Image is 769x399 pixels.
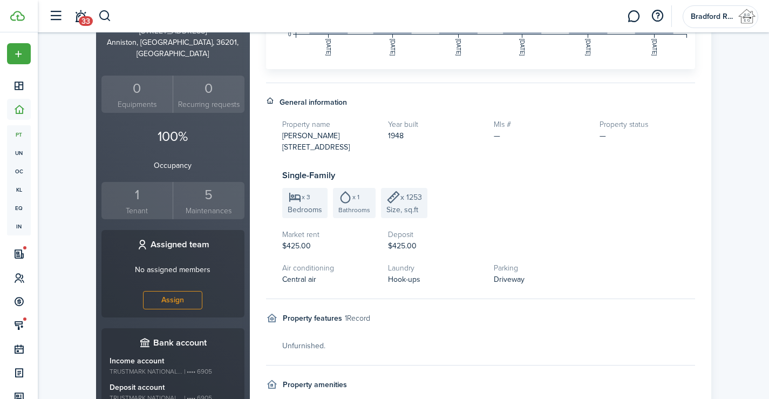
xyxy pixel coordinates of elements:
[101,37,244,59] div: Anniston, [GEOGRAPHIC_DATA], 36201, [GEOGRAPHIC_DATA]
[101,160,244,171] p: Occupancy
[494,130,500,141] span: —
[738,8,756,25] img: Bradford Real Estate Group
[585,39,591,56] tspan: [DATE]
[104,205,171,217] small: Tenant
[10,11,25,21] img: TenantCloud
[288,204,322,215] span: Bedrooms
[143,291,202,309] button: Assign
[176,205,242,217] small: Maintenances
[455,39,461,56] tspan: [DATE]
[173,76,244,113] a: 0 Recurring requests
[101,126,244,147] p: 100%
[388,130,404,141] span: 1948
[176,99,242,110] small: Recurring requests
[388,274,420,285] span: Hook-ups
[302,194,310,200] span: x 3
[352,194,359,200] span: x 1
[494,262,589,274] h5: Parking
[104,185,171,205] div: 1
[173,182,244,219] a: 5Maintenances
[280,97,347,108] h4: General information
[7,125,31,144] a: pt
[691,13,734,21] span: Bradford Real Estate Group
[7,43,31,64] button: Open menu
[101,182,173,219] a: 1Tenant
[104,78,171,99] div: 0
[176,78,242,99] div: 0
[494,119,589,130] h5: Mls #
[651,39,657,56] tspan: [DATE]
[104,99,171,110] small: Equipments
[98,7,112,25] button: Search
[282,169,695,182] h3: Single-Family
[7,199,31,217] a: eq
[135,264,210,275] p: No assigned members
[386,204,418,215] span: Size, sq.ft
[110,367,236,376] small: TRUSTMARK NATIONAL... | •••• 6905
[7,180,31,199] a: kl
[282,274,316,285] span: Central air
[600,119,695,130] h5: Property status
[282,240,311,252] span: $425.00
[388,229,483,240] h5: Deposit
[45,6,66,26] button: Open sidebar
[153,336,207,350] h3: Bank account
[282,119,377,130] h5: Property name
[7,162,31,180] a: oc
[519,39,525,56] tspan: [DATE]
[110,355,236,367] p: Income account
[110,382,236,393] p: Deposit account
[7,144,31,162] a: un
[151,238,209,252] h3: Assigned team
[388,119,483,130] h5: Year built
[283,379,347,390] h4: Property amenities
[283,313,342,324] h4: Property features
[101,76,173,113] a: 0Equipments
[600,130,606,141] span: —
[282,262,377,274] h5: Air conditioning
[623,3,644,30] a: Messaging
[388,262,483,274] h5: Laundry
[176,185,242,205] div: 5
[79,16,93,26] span: 33
[648,7,666,25] button: Open resource center
[388,240,417,252] span: $425.00
[400,192,422,203] span: x 1253
[345,313,370,324] small: 1 Record
[282,130,350,153] span: [PERSON_NAME] [STREET_ADDRESS]
[325,39,331,56] tspan: [DATE]
[7,217,31,235] a: in
[70,3,91,30] a: Notifications
[494,274,525,285] span: Driveway
[288,31,291,37] tspan: 0
[338,205,370,215] span: Bathrooms
[282,340,695,351] div: Unfurnished.
[282,229,377,240] h5: Market rent
[389,39,395,56] tspan: [DATE]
